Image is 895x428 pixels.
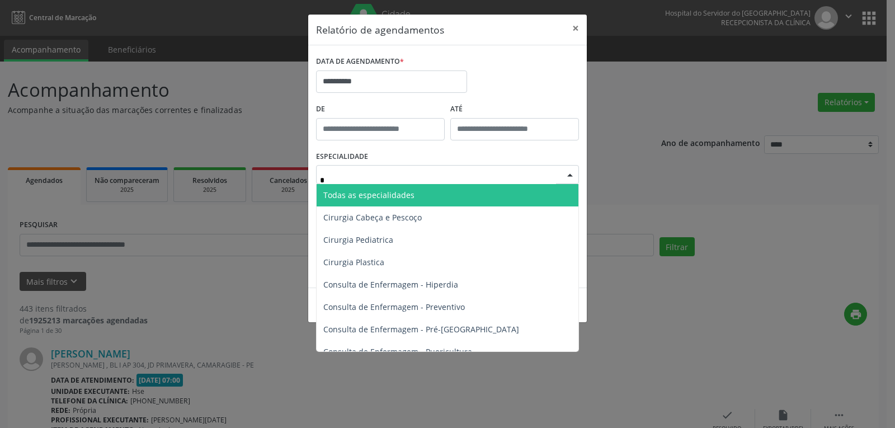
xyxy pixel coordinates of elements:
label: ATÉ [450,101,579,118]
button: Close [564,15,587,42]
label: De [316,101,445,118]
label: ESPECIALIDADE [316,148,368,166]
span: Cirurgia Pediatrica [323,234,393,245]
span: Consulta de Enfermagem - Puericultura [323,346,472,357]
span: Consulta de Enfermagem - Pré-[GEOGRAPHIC_DATA] [323,324,519,335]
label: DATA DE AGENDAMENTO [316,53,404,70]
span: Consulta de Enfermagem - Preventivo [323,302,465,312]
span: Cirurgia Cabeça e Pescoço [323,212,422,223]
h5: Relatório de agendamentos [316,22,444,37]
span: Cirurgia Plastica [323,257,384,267]
span: Consulta de Enfermagem - Hiperdia [323,279,458,290]
span: Todas as especialidades [323,190,414,200]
